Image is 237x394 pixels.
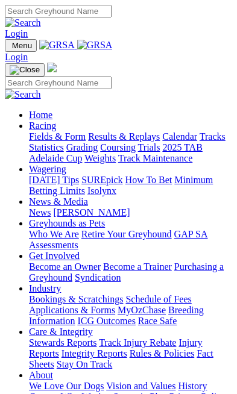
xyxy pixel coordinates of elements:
a: News [29,207,51,217]
div: Racing [29,131,232,164]
a: Become a Trainer [103,261,172,272]
img: Search [5,89,41,100]
a: Schedule of Fees [125,294,191,304]
a: [PERSON_NAME] [53,207,130,217]
a: Get Involved [29,251,80,261]
a: Isolynx [87,186,116,196]
div: News & Media [29,207,232,218]
a: About [29,370,53,380]
a: Statistics [29,142,64,152]
a: Race Safe [138,316,177,326]
a: Minimum Betting Limits [29,175,213,196]
a: Become an Owner [29,261,101,272]
a: Retire Your Greyhound [81,229,172,239]
span: Menu [12,41,32,50]
a: ICG Outcomes [77,316,135,326]
a: Grading [66,142,98,152]
a: We Love Our Dogs [29,381,104,391]
a: History [178,381,207,391]
a: MyOzChase [118,305,166,315]
a: Racing [29,120,56,131]
a: Login [5,52,28,62]
a: Injury Reports [29,337,203,358]
a: Stay On Track [57,359,112,369]
div: Greyhounds as Pets [29,229,232,251]
a: Who We Are [29,229,79,239]
div: Industry [29,294,232,327]
a: 2025 TAB Adelaide Cup [29,142,203,163]
img: GRSA [39,40,75,51]
a: Purchasing a Greyhound [29,261,224,283]
div: Wagering [29,175,232,196]
button: Toggle navigation [5,39,37,52]
img: Close [10,65,40,75]
a: Trials [138,142,160,152]
a: Results & Replays [88,131,160,142]
input: Search [5,77,112,89]
img: Search [5,17,41,28]
a: Coursing [100,142,136,152]
a: SUREpick [81,175,122,185]
div: Care & Integrity [29,337,232,370]
a: Login [5,28,28,39]
a: Bookings & Scratchings [29,294,123,304]
a: Fact Sheets [29,348,213,369]
a: Fields & Form [29,131,86,142]
a: Industry [29,283,61,293]
div: Get Involved [29,261,232,283]
a: How To Bet [125,175,172,185]
a: Calendar [162,131,197,142]
a: Breeding Information [29,305,204,326]
a: News & Media [29,196,88,207]
button: Toggle navigation [5,63,45,77]
img: logo-grsa-white.png [47,63,57,72]
input: Search [5,5,112,17]
a: Stewards Reports [29,337,96,348]
a: Rules & Policies [130,348,195,358]
a: Track Injury Rebate [99,337,176,348]
a: Greyhounds as Pets [29,218,105,228]
img: GRSA [77,40,113,51]
a: [DATE] Tips [29,175,79,185]
a: Syndication [75,272,121,283]
a: Home [29,110,52,120]
a: Track Maintenance [118,153,192,163]
a: GAP SA Assessments [29,229,207,250]
a: Applications & Forms [29,305,115,315]
a: Wagering [29,164,66,174]
a: Tracks [200,131,226,142]
a: Vision and Values [106,381,175,391]
a: Weights [84,153,116,163]
a: Care & Integrity [29,327,93,337]
a: Integrity Reports [62,348,127,358]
